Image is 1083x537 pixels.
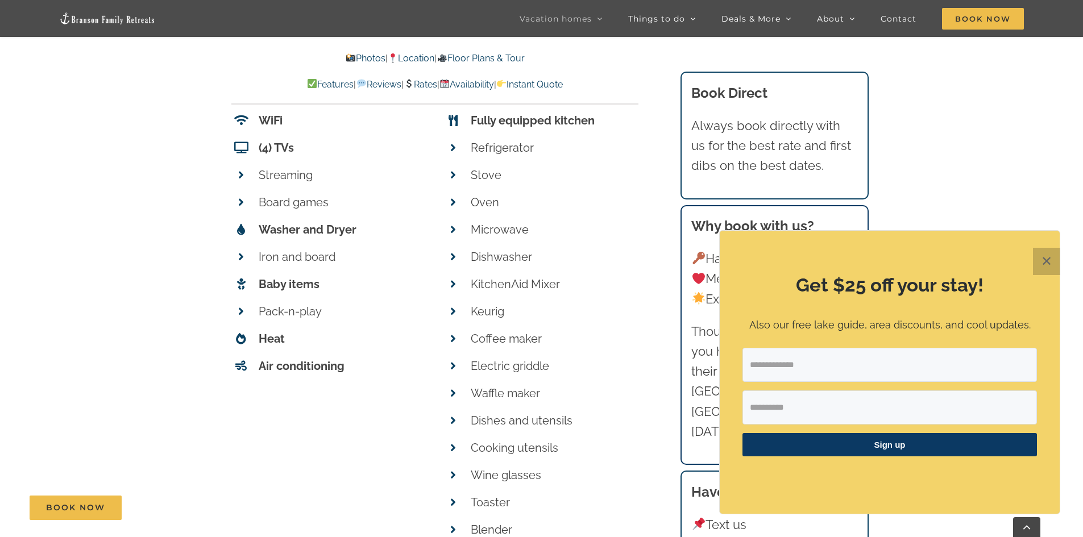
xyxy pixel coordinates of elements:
a: Instant Quote [496,79,563,90]
p: Thousands of families like you have trusted us with their vacations to [GEOGRAPHIC_DATA] and [GEO... [691,322,857,442]
a: Rates [404,79,437,90]
p: Electric griddle [471,356,639,376]
p: Toaster [471,493,639,512]
strong: WiFi [259,114,283,127]
a: Reviews [356,79,401,90]
img: ❤️ [692,272,705,285]
input: Email Address [742,348,1037,382]
a: Location [388,53,434,64]
img: ✅ [308,79,317,88]
span: Vacation homes [520,15,592,23]
img: Branson Family Retreats Logo [59,12,156,25]
span: Deals & More [721,15,781,23]
p: Streaming [259,165,427,185]
p: Stove [471,165,639,185]
b: Book Direct [691,85,767,101]
p: Refrigerator [471,138,639,157]
p: Microwave [471,220,639,239]
p: Keurig [471,302,639,321]
strong: Air conditioning [259,359,345,373]
a: Photos [346,53,385,64]
img: 💲 [404,79,413,88]
img: 📌 [692,518,705,530]
span: Book Now [942,8,1024,30]
input: First Name [742,390,1037,424]
span: Things to do [628,15,685,23]
p: Oven [471,193,639,212]
strong: Washer and Dryer [259,223,356,236]
p: Cooking utensils [471,438,639,457]
p: Pack-n-play [259,302,427,321]
p: Always book directly with us for the best rate and first dibs on the best dates. [691,116,857,176]
a: Availability [439,79,494,90]
strong: Fully equipped kitchen [471,114,595,127]
p: Dishes and utensils [471,411,639,430]
a: Book Now [30,496,122,520]
p: ​ [742,471,1037,482]
p: | | | | [231,77,638,92]
img: 🔑 [692,252,705,264]
span: Book Now [46,503,105,513]
span: Contact [881,15,916,23]
p: Wine glasses [471,465,639,485]
p: KitchenAid Mixer [471,274,639,294]
p: | | [231,51,638,66]
img: 📍 [388,53,397,63]
p: Waffle maker [471,384,639,403]
p: Coffee maker [471,329,639,348]
h3: Why book with us? [691,216,857,236]
p: Also our free lake guide, area discounts, and cool updates. [742,317,1037,334]
a: Floor Plans & Tour [437,53,524,64]
img: 🌟 [692,292,705,305]
p: Hand-picked homes Memorable vacations Exceptional experience [691,249,857,309]
button: Sign up [742,433,1037,456]
p: Iron and board [259,247,427,267]
a: Features [307,79,354,90]
strong: Baby items [259,277,319,291]
p: Dishwasher [471,247,639,267]
button: Close [1033,248,1060,275]
img: 💬 [357,79,366,88]
strong: Heat [259,332,285,345]
strong: (4) TVs [259,141,294,155]
span: About [817,15,844,23]
p: Board games [259,193,427,212]
h2: Get $25 off your stay! [742,272,1037,298]
img: 📸 [346,53,355,63]
img: 📆 [440,79,449,88]
strong: Have a question? [691,484,804,500]
img: 🎥 [438,53,447,63]
img: 👉 [497,79,506,88]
